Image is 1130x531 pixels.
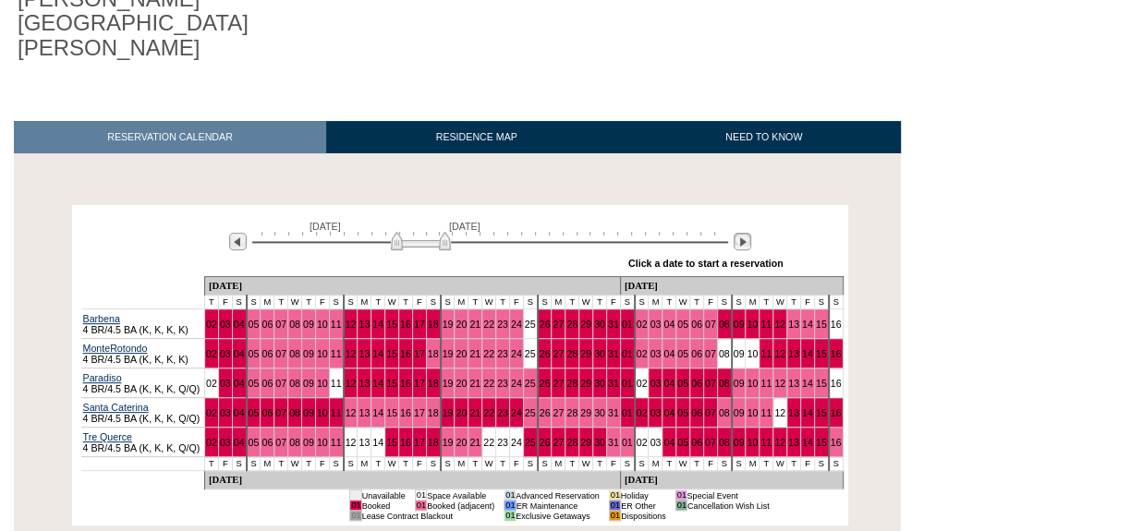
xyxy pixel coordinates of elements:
td: S [344,296,358,309]
a: 13 [788,407,799,418]
a: 15 [816,437,827,448]
a: 31 [608,407,619,418]
a: 08 [719,348,730,359]
a: 12 [346,319,357,330]
a: 04 [234,437,245,448]
td: 4 BR/4.5 BA (K, K, K, Q/Q) [81,398,205,428]
a: 12 [774,437,785,448]
a: 18 [428,437,439,448]
td: W [579,296,593,309]
a: 09 [734,378,745,389]
a: 14 [802,348,813,359]
td: W [482,296,496,309]
td: W [773,296,787,309]
a: 25 [525,348,536,359]
a: 07 [705,348,716,359]
a: 02 [637,437,648,448]
a: 21 [469,348,480,359]
a: 20 [456,437,467,448]
a: 04 [234,407,245,418]
td: S [538,296,552,309]
a: 26 [540,437,551,448]
td: F [218,457,232,471]
a: 09 [303,348,314,359]
a: 04 [663,437,674,448]
a: 10 [317,348,328,359]
a: 13 [358,319,370,330]
a: 26 [540,348,551,359]
a: 09 [303,319,314,330]
a: 05 [677,378,688,389]
a: 07 [705,407,716,418]
a: 04 [663,319,674,330]
a: 07 [705,437,716,448]
a: 05 [249,348,260,359]
td: S [232,296,246,309]
a: 11 [331,319,342,330]
a: 02 [206,407,217,418]
a: 13 [358,348,370,359]
span: [DATE] [449,221,480,232]
a: 19 [443,378,454,389]
a: 15 [386,437,397,448]
a: 09 [303,407,314,418]
td: S [247,296,261,309]
a: 16 [400,319,411,330]
a: 30 [594,319,605,330]
a: 29 [580,407,591,418]
a: 15 [816,407,827,418]
a: 03 [650,407,661,418]
a: RESIDENCE MAP [326,121,627,153]
a: 02 [206,378,217,389]
a: 06 [261,407,273,418]
a: 03 [650,319,661,330]
a: 28 [566,378,577,389]
a: 16 [400,407,411,418]
a: 28 [566,407,577,418]
a: 16 [831,378,842,389]
a: 24 [511,319,522,330]
td: S [426,296,440,309]
a: 06 [261,319,273,330]
a: 13 [358,407,370,418]
div: Click a date to start a reservation [628,258,784,269]
td: F [315,296,329,309]
a: 13 [788,348,799,359]
a: 24 [511,407,522,418]
a: 04 [234,319,245,330]
a: 03 [650,378,661,389]
a: 06 [691,407,702,418]
a: 01 [622,437,633,448]
td: S [329,296,343,309]
a: 12 [346,437,357,448]
a: 06 [261,378,273,389]
a: 09 [734,319,745,330]
a: 25 [525,378,536,389]
a: 08 [289,407,300,418]
a: 06 [261,437,273,448]
a: 06 [691,348,702,359]
a: 14 [802,378,813,389]
td: T [204,296,218,309]
a: 19 [443,319,454,330]
a: Santa Caterina [83,402,149,413]
a: 24 [511,348,522,359]
a: 22 [483,319,494,330]
a: 16 [831,407,842,418]
td: F [703,296,717,309]
td: S [441,296,455,309]
a: 18 [428,319,439,330]
a: 26 [540,407,551,418]
a: 29 [580,378,591,389]
a: 08 [289,348,300,359]
a: 27 [553,319,564,330]
a: 12 [346,407,357,418]
a: 10 [747,348,758,359]
a: 29 [580,348,591,359]
a: 08 [289,437,300,448]
a: 30 [594,378,605,389]
a: 11 [760,319,772,330]
a: 24 [511,378,522,389]
a: MonteRotondo [83,343,148,354]
td: M [649,296,662,309]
